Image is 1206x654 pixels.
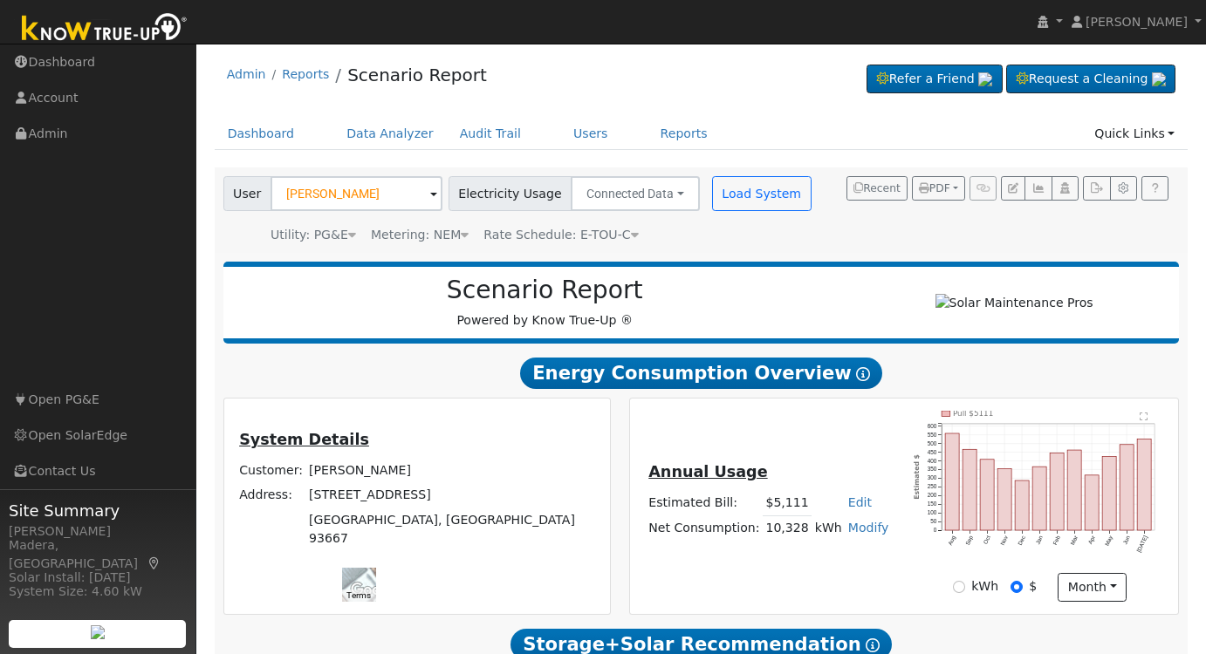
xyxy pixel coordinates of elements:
td: Estimated Bill: [646,491,763,516]
rect: onclick="" [1085,475,1099,530]
rect: onclick="" [980,460,994,530]
input: $ [1011,581,1023,593]
img: retrieve [91,625,105,639]
td: [GEOGRAPHIC_DATA], [GEOGRAPHIC_DATA] 93667 [306,508,598,550]
text: Oct [982,535,991,545]
text: 150 [927,501,936,507]
text: 50 [930,518,937,524]
span: PDF [919,182,950,194]
td: Address: [236,483,306,508]
h2: Scenario Report [241,276,848,305]
a: Users [560,118,621,150]
a: Open this area in Google Maps (opens a new window) [346,579,404,602]
button: Settings [1110,176,1137,201]
label: kWh [971,577,998,596]
text: 0 [934,527,937,533]
text:  [1140,412,1148,420]
img: Google [346,579,404,602]
button: PDF [912,176,965,201]
u: Annual Usage [648,463,767,480]
text: Estimated $ [913,454,921,500]
img: retrieve [978,72,992,86]
button: Edit User [1001,176,1025,201]
rect: onclick="" [1102,457,1116,531]
text: 450 [927,449,936,455]
a: Reports [648,118,721,150]
td: $5,111 [763,491,812,516]
div: Metering: NEM [371,226,469,244]
a: Quick Links [1081,118,1188,150]
td: kWh [812,515,845,541]
img: retrieve [1152,72,1166,86]
div: [PERSON_NAME] [9,522,187,541]
rect: onclick="" [1032,467,1046,530]
td: Customer: [236,459,306,483]
text: Apr [1087,535,1098,546]
span: Alias: HETOUC [483,228,638,242]
text: Mar [1069,535,1079,547]
text: 500 [927,440,936,446]
button: Export Interval Data [1083,176,1110,201]
button: Recent [846,176,908,201]
a: Terms [346,590,371,600]
a: Refer a Friend [867,65,1003,94]
img: Solar Maintenance Pros [935,294,1093,312]
button: Login As [1052,176,1079,201]
img: Know True-Up [13,10,196,49]
td: [PERSON_NAME] [306,459,598,483]
a: Audit Trail [447,118,534,150]
button: Load System [712,176,812,211]
rect: onclick="" [945,433,959,530]
div: Madera, [GEOGRAPHIC_DATA] [9,536,187,573]
a: Dashboard [215,118,308,150]
rect: onclick="" [1137,439,1151,530]
input: kWh [953,581,965,593]
rect: onclick="" [1050,453,1064,531]
text: Feb [1052,535,1061,546]
text: May [1104,535,1115,548]
text: [DATE] [1135,535,1149,554]
a: Modify [848,521,889,535]
td: Net Consumption: [646,515,763,541]
rect: onclick="" [1120,445,1134,530]
span: Energy Consumption Overview [520,358,881,389]
button: Connected Data [571,176,700,211]
text: 350 [927,467,936,473]
text: 400 [927,458,936,464]
button: Multi-Series Graph [1024,176,1052,201]
text: 100 [927,509,936,515]
a: Reports [282,67,329,81]
rect: onclick="" [963,449,976,530]
input: Select a User [271,176,442,211]
div: Utility: PG&E [271,226,356,244]
label: $ [1029,577,1037,596]
rect: onclick="" [1067,450,1081,530]
td: [STREET_ADDRESS] [306,483,598,508]
span: User [223,176,271,211]
button: month [1058,573,1127,603]
text: Nov [999,535,1010,547]
text: 600 [927,423,936,429]
text: Pull $5111 [953,409,993,418]
i: Show Help [856,367,870,381]
text: 250 [927,484,936,490]
a: Admin [227,67,266,81]
a: Map [147,556,162,570]
rect: onclick="" [997,469,1011,531]
div: Powered by Know True-Up ® [232,276,858,330]
a: Request a Cleaning [1006,65,1175,94]
a: Edit [848,495,872,509]
rect: onclick="" [1015,480,1029,530]
text: Aug [947,535,957,547]
text: Jan [1034,535,1044,546]
span: Site Summary [9,499,187,522]
text: Jun [1122,535,1132,546]
span: Electricity Usage [449,176,572,211]
text: 200 [927,493,936,499]
a: Scenario Report [347,65,487,85]
a: Help Link [1141,176,1168,201]
text: Sep [964,535,975,547]
text: 300 [927,475,936,481]
u: System Details [239,431,369,448]
text: Dec [1017,535,1027,547]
